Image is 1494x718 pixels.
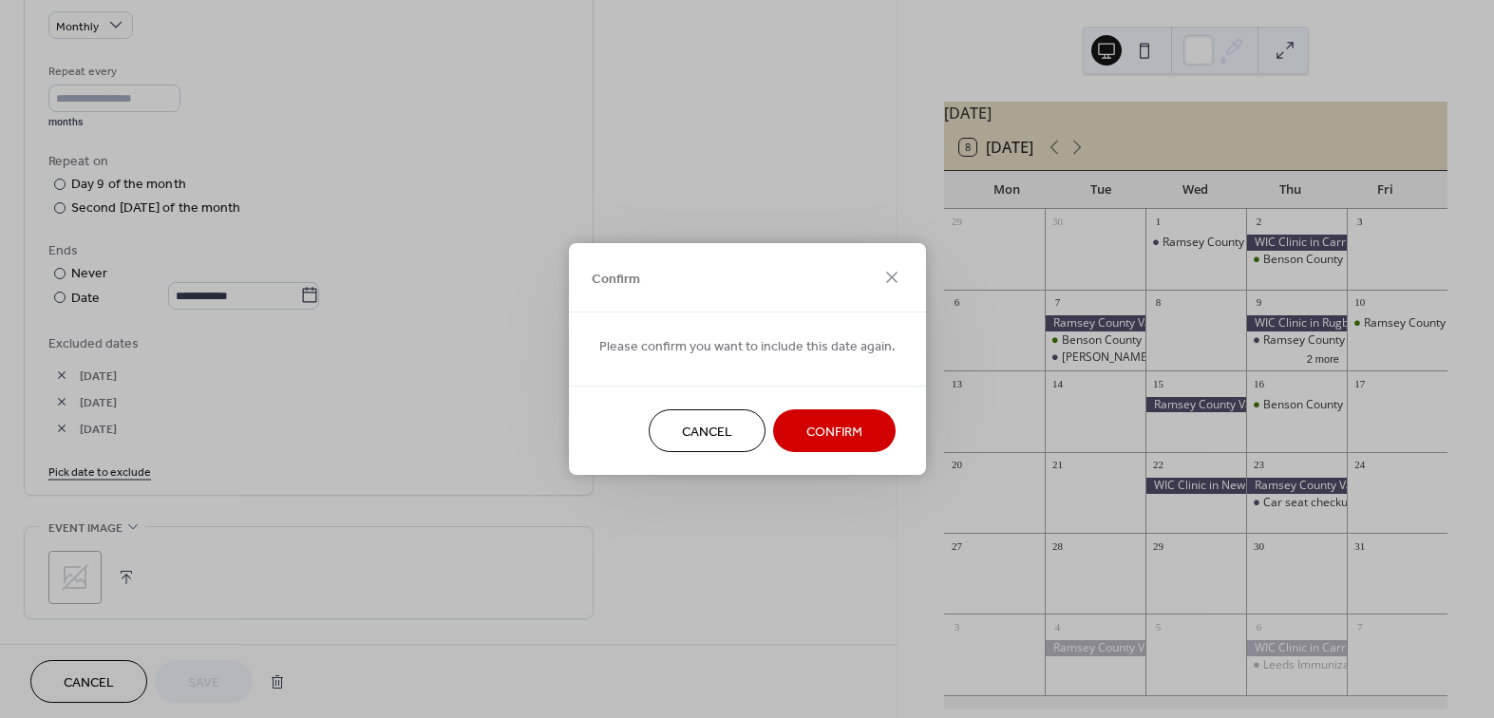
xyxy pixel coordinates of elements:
[649,409,766,452] button: Cancel
[806,423,862,443] span: Confirm
[682,423,732,443] span: Cancel
[592,269,640,289] span: Confirm
[599,337,896,357] span: Please confirm you want to include this date again.
[773,409,896,452] button: Confirm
